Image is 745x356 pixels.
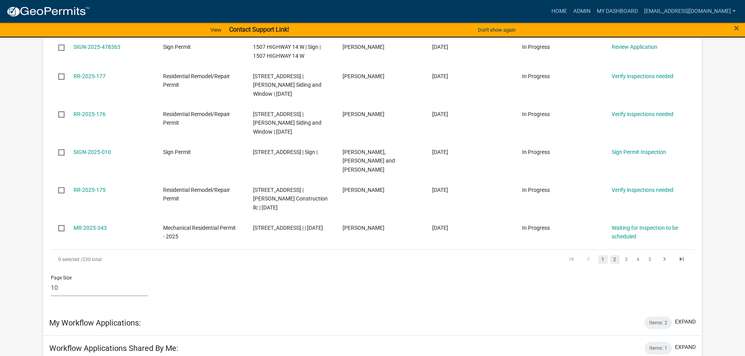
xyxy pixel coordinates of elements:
[432,111,448,117] span: 09/13/2025
[612,149,666,155] a: Sign Permit Inspection
[610,255,619,264] a: 2
[58,257,83,262] span: 0 selected /
[49,343,178,353] h5: Workflow Applications Shared By Me:
[632,253,644,266] li: page 4
[734,23,739,33] button: Close
[253,225,323,231] span: 1206 16TH ST N | | 09/15/2025
[343,187,384,193] span: Juston Borglum
[163,44,191,50] span: Sign Permit
[612,73,673,79] a: Verify inspections needed
[675,318,696,326] button: expand
[343,225,384,231] span: Dave Cone
[74,225,107,231] a: MR-2025-343
[522,187,550,193] span: In Progress
[74,44,120,50] a: SIGN-2025-478363
[597,253,609,266] li: page 1
[522,73,550,79] span: In Progress
[522,44,550,50] span: In Progress
[432,44,448,50] span: 09/15/2025
[644,253,656,266] li: page 5
[612,187,673,193] a: Verify inspections needed
[644,317,672,329] div: Items: 2
[74,149,111,155] a: SIGN-2025-010
[253,187,328,211] span: 1808 ASHLAND RD | Juston Borglum Construction llc | 09/11/2025
[475,23,519,36] button: Don't show again
[253,111,321,135] span: 1244 2ND ST N | Schmidt Siding and Window | 09/16/2025
[163,111,230,126] span: Residential Remodel/Repair Permit
[74,111,106,117] a: RR-2025-176
[634,255,643,264] a: 4
[581,255,596,264] a: go to previous page
[612,111,673,117] a: Verify inspections needed
[163,149,191,155] span: Sign Permit
[612,225,678,240] a: Waiting for Inspection to be scheduled
[644,342,672,354] div: Items: 1
[432,187,448,193] span: 09/10/2025
[674,255,689,264] a: go to last page
[51,250,305,269] div: 230 total
[598,255,608,264] a: 1
[641,4,739,19] a: [EMAIL_ADDRESS][DOMAIN_NAME]
[622,255,631,264] a: 3
[207,23,224,36] a: View
[343,44,384,50] span: Jennifer Kittleson
[229,26,289,33] strong: Contact Support Link!
[734,23,739,34] span: ×
[163,73,230,88] span: Residential Remodel/Repair Permit
[163,225,236,240] span: Mechanical Residential Permit - 2025
[522,111,550,117] span: In Progress
[522,225,550,231] span: In Progress
[253,73,321,97] span: 413 VALLEY ST S | Schmidt Siding and Window | 09/17/2025
[343,149,395,173] span: Sid, Jan and Chris DeLeo
[657,255,672,264] a: go to next page
[343,73,384,79] span: Jenna Krogh
[548,4,570,19] a: Home
[432,149,448,155] span: 09/11/2025
[621,253,632,266] li: page 3
[432,73,448,79] span: 09/13/2025
[570,4,594,19] a: Admin
[343,111,384,117] span: Jenna Krogh
[74,187,106,193] a: RR-2025-175
[609,253,621,266] li: page 2
[74,73,106,79] a: RR-2025-177
[675,343,696,351] button: expand
[594,4,641,19] a: My Dashboard
[49,318,141,327] h5: My Workflow Applications:
[163,187,230,202] span: Residential Remodel/Repair Permit
[612,44,657,50] a: Review Application
[253,44,321,59] span: 1507 HIGHWAY 14 W | Sign | 1507 HIGHWAY 14 W
[432,225,448,231] span: 09/10/2025
[564,255,579,264] a: go to first page
[522,149,550,155] span: In Progress
[645,255,655,264] a: 5
[253,149,318,155] span: 210 20TH ST S STE 202 | Sign |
